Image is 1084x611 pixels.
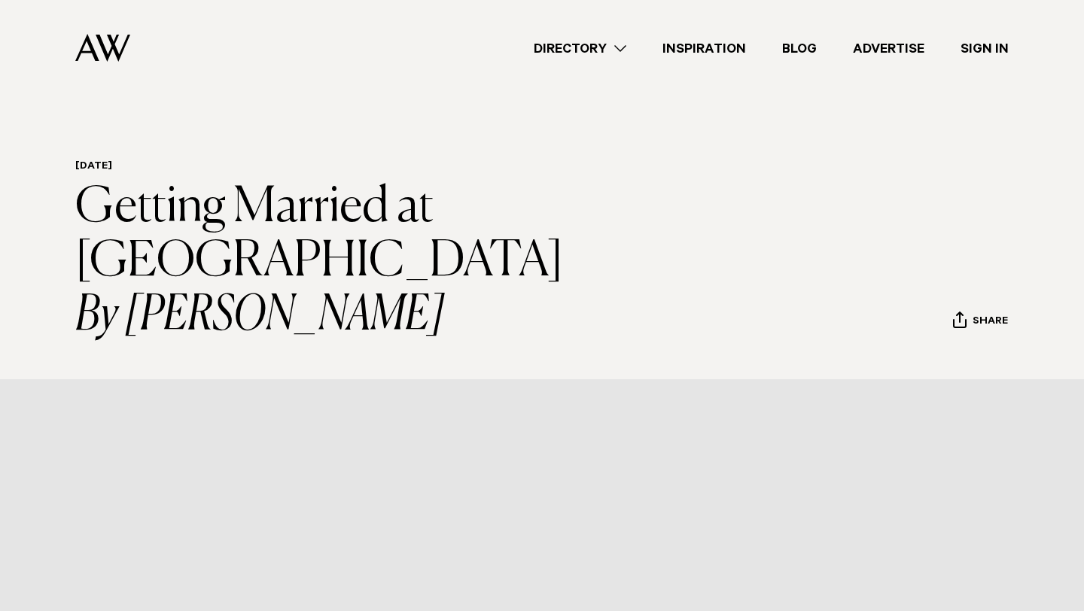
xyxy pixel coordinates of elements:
[942,38,1027,59] a: Sign In
[952,311,1009,333] button: Share
[75,181,772,343] h1: Getting Married at [GEOGRAPHIC_DATA]
[973,315,1008,330] span: Share
[75,160,772,175] h6: [DATE]
[835,38,942,59] a: Advertise
[75,34,130,62] img: Auckland Weddings Logo
[75,289,772,343] i: By [PERSON_NAME]
[764,38,835,59] a: Blog
[644,38,764,59] a: Inspiration
[516,38,644,59] a: Directory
